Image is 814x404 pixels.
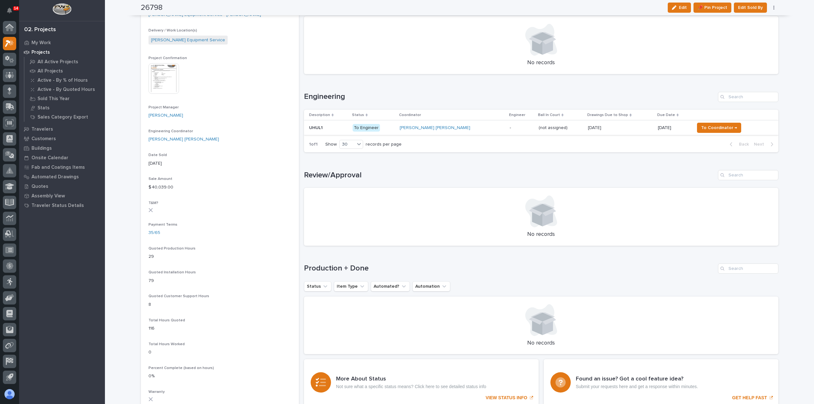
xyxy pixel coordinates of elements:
button: Notifications [3,4,16,17]
h1: Production + Done [304,264,715,273]
button: Status [304,281,331,291]
a: Buildings [19,143,105,153]
button: 📌 Pin Project [693,3,731,13]
h3: More About Status [336,376,486,383]
a: [PERSON_NAME] [148,112,183,119]
input: Search [718,170,778,180]
button: Next [751,141,778,147]
a: Sold This Year [24,94,105,103]
a: Onsite Calendar [19,153,105,162]
p: No records [312,59,771,66]
input: Search [718,92,778,102]
span: Total Hours Worked [148,342,185,346]
span: Edit Sold By [738,4,763,11]
span: Date Sold [148,153,167,157]
a: Active - By Quoted Hours [24,85,105,94]
p: Quotes [31,184,48,189]
p: Status [352,112,364,119]
a: All Active Projects [24,57,105,66]
a: Active - By % of Hours [24,76,105,85]
a: Stats [24,103,105,112]
span: Project Confirmation [148,56,187,60]
p: Stats [38,105,50,111]
p: Sales Category Export [38,114,88,120]
a: Travelers [19,124,105,134]
span: Total Hours Quoted [148,318,185,322]
button: Back [725,141,751,147]
div: 30 [340,141,355,148]
p: My Work [31,40,51,46]
p: Automated Drawings [31,174,79,180]
h1: Review/Approval [304,171,715,180]
p: records per page [366,142,402,147]
p: Not sure what a specific status means? Click here to see detailed status info [336,384,486,389]
p: 1 of 1 [304,137,323,152]
a: Quotes [19,181,105,191]
p: Active - By % of Hours [38,78,88,83]
button: Automated? [371,281,410,291]
p: UHUL1 [309,124,324,131]
a: 35/65 [148,229,160,236]
a: Traveler Status Details [19,201,105,210]
p: 29 [148,253,291,260]
p: Onsite Calendar [31,155,68,161]
p: VIEW STATUS INFO [486,395,527,401]
p: Description [309,112,330,119]
p: Active - By Quoted Hours [38,87,95,92]
tr: UHUL1UHUL1 To Engineer[PERSON_NAME] [PERSON_NAME] -(not assigned)(not assigned) [DATE][DATE] [DAT... [304,120,778,135]
p: Assembly View [31,193,65,199]
p: Drawings Due to Shop [587,112,628,119]
p: Travelers [31,127,53,132]
a: My Work [19,38,105,47]
p: Engineer [509,112,525,119]
span: Sale Amount [148,177,172,181]
img: Workspace Logo [52,3,71,15]
p: [DATE] [588,124,603,131]
a: Automated Drawings [19,172,105,181]
div: 02. Projects [24,26,56,33]
h2: 26798 [141,3,162,12]
p: 116 [148,325,291,332]
p: Ball In Court [538,112,560,119]
p: Submit your requests here and get a response within minutes. [576,384,698,389]
a: [PERSON_NAME] [PERSON_NAME] [400,125,470,131]
h1: Engineering [304,92,715,101]
p: 14 [14,6,18,10]
p: No records [312,340,771,347]
p: 0 [148,349,291,356]
button: To Coordinator → [697,123,741,133]
span: Back [735,141,749,147]
span: Percent Complete (based on hours) [148,366,214,370]
p: All Active Projects [38,59,78,65]
span: Quoted Customer Support Hours [148,294,209,298]
input: Search [718,264,778,274]
button: Edit Sold By [734,3,767,13]
button: Edit [668,3,691,13]
span: Warranty [148,390,165,394]
p: All Projects [38,68,63,74]
span: Delivery / Work Location(s) [148,29,197,32]
p: 0% [148,373,291,380]
span: To Coordinator → [701,124,737,132]
a: [PERSON_NAME] Equipment Service [151,37,225,44]
span: Next [754,141,768,147]
button: users-avatar [3,387,16,401]
p: [DATE] [658,125,689,131]
span: Edit [679,5,687,10]
p: Projects [31,50,50,55]
p: Show [325,142,337,147]
p: Fab and Coatings Items [31,165,85,170]
span: Quoted Production Hours [148,247,196,250]
p: GET HELP FAST [732,395,767,401]
p: 79 [148,277,291,284]
p: No records [312,231,771,238]
span: 📌 Pin Project [698,4,727,11]
button: Automation [412,281,450,291]
span: Payment Terms [148,223,177,227]
a: Sales Category Export [24,113,105,121]
p: Buildings [31,146,52,151]
span: Engineering Coordinator [148,129,193,133]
